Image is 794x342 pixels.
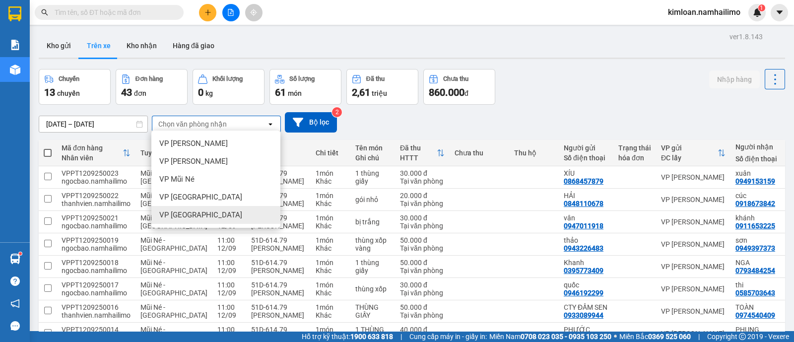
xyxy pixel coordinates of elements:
[661,144,718,152] div: VP gửi
[355,259,390,274] div: 1 thùng giấy
[316,169,345,177] div: 1 món
[62,222,131,230] div: ngocbao.namhailimo
[251,236,306,244] div: 51D-614.79
[443,75,468,82] div: Chưa thu
[288,89,302,97] span: món
[116,9,140,20] span: Nhận:
[400,169,445,177] div: 30.000 đ
[739,333,746,340] span: copyright
[316,236,345,244] div: 1 món
[140,169,207,185] span: Mũi Né - [GEOGRAPHIC_DATA]
[217,236,241,244] div: 11:00
[135,75,163,82] div: Đơn hàng
[39,116,147,132] input: Select a date range.
[735,200,775,207] div: 0918673842
[10,299,20,308] span: notification
[151,131,280,228] ul: Menu
[39,34,79,58] button: Kho gửi
[400,236,445,244] div: 50.000 đ
[400,200,445,207] div: Tại văn phòng
[8,9,24,20] span: Gửi:
[564,281,608,289] div: quốc
[735,303,780,311] div: TOÀN
[251,259,306,267] div: 51D-614.79
[62,311,131,319] div: thanhvien.namhailimo
[62,267,131,274] div: ngocbao.namhailimo
[8,6,21,21] img: logo-vxr
[217,259,241,267] div: 11:00
[62,214,131,222] div: VPPT1209250021
[346,69,418,105] button: Đã thu2,61 triệu
[400,303,445,311] div: 50.000 đ
[735,289,775,297] div: 0585703643
[251,281,306,289] div: 51D-614.79
[316,177,345,185] div: Khác
[564,144,608,152] div: Người gửi
[564,214,608,222] div: vân
[735,222,775,230] div: 0911653225
[140,303,207,319] span: Mũi Né - [GEOGRAPHIC_DATA]
[400,222,445,230] div: Tại văn phòng
[10,254,20,264] img: warehouse-icon
[661,240,726,248] div: VP [PERSON_NAME]
[39,69,111,105] button: Chuyến13chuyến
[400,311,445,319] div: Tại văn phòng
[251,311,306,319] div: [PERSON_NAME]
[355,144,390,152] div: Tên món
[217,267,241,274] div: 12/09
[217,311,241,319] div: 12/09
[564,177,603,185] div: 0868457879
[400,331,402,342] span: |
[116,44,196,58] div: 0334681682
[758,4,765,11] sup: 1
[771,4,788,21] button: caret-down
[116,8,196,32] div: VP [PERSON_NAME]
[116,32,196,44] div: DIỄM
[62,236,131,244] div: VPPT1209250019
[400,267,445,274] div: Tại văn phòng
[10,40,20,50] img: solution-icon
[618,144,651,152] div: Trạng thái
[455,149,504,157] div: Chưa thu
[352,86,370,98] span: 2,61
[251,244,306,252] div: [PERSON_NAME]
[62,281,131,289] div: VPPT1209250017
[205,89,213,97] span: kg
[79,34,119,58] button: Trên xe
[62,303,131,311] div: VPPT1209250016
[212,75,243,82] div: Khối lượng
[62,177,131,185] div: ngocbao.namhailimo
[316,192,345,200] div: 1 món
[564,192,608,200] div: HẢI
[564,326,608,334] div: PHƯỚC
[62,326,131,334] div: VPPT1209250014
[10,65,20,75] img: warehouse-icon
[661,218,726,226] div: VP [PERSON_NAME]
[62,154,123,162] div: Nhân viên
[7,64,111,76] div: 50.000
[400,177,445,185] div: Tại văn phòng
[275,86,286,98] span: 61
[400,289,445,297] div: Tại văn phòng
[735,214,780,222] div: khánh
[251,289,306,297] div: [PERSON_NAME]
[62,259,131,267] div: VPPT1209250018
[55,7,172,18] input: Tìm tên, số ĐT hoặc mã đơn
[661,307,726,315] div: VP [PERSON_NAME]
[8,8,109,32] div: VP [GEOGRAPHIC_DATA]
[62,144,123,152] div: Mã đơn hàng
[735,192,780,200] div: cúc
[423,69,495,105] button: Chưa thu860.000đ
[199,4,216,21] button: plus
[316,311,345,319] div: Khác
[355,196,390,204] div: gói nhỏ
[251,267,306,274] div: [PERSON_NAME]
[121,86,132,98] span: 43
[661,285,726,293] div: VP [PERSON_NAME]
[661,330,726,338] div: VP [PERSON_NAME]
[251,326,306,334] div: 51D-614.79
[217,289,241,297] div: 12/09
[62,244,131,252] div: ngocbao.namhailimo
[564,259,608,267] div: Khanh
[10,321,20,331] span: message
